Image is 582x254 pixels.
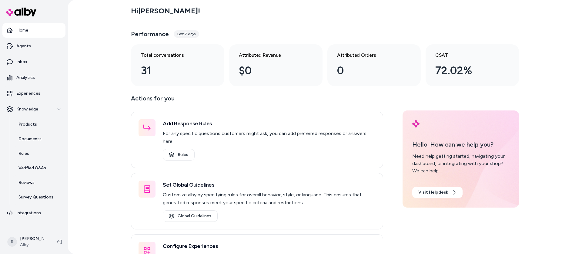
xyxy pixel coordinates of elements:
[229,44,323,86] a: Attributed Revenue $0
[12,161,65,175] a: Verified Q&As
[18,136,42,142] p: Documents
[12,146,65,161] a: Rules
[12,117,65,132] a: Products
[163,191,376,207] p: Customize alby by specifying rules for overall behavior, style, or language. This ensures that ge...
[2,102,65,117] button: Knowledge
[6,8,36,16] img: alby Logo
[16,43,31,49] p: Agents
[4,232,52,252] button: S[PERSON_NAME]Alby
[18,121,37,127] p: Products
[141,52,205,59] h3: Total conversations
[131,44,224,86] a: Total conversations 31
[131,30,169,38] h3: Performance
[412,120,420,127] img: alby Logo
[2,70,65,85] a: Analytics
[18,194,53,200] p: Survey Questions
[2,39,65,53] a: Agents
[327,44,421,86] a: Attributed Orders 0
[412,153,509,174] div: Need help getting started, navigating your dashboard, or integrating with your shop? We can help.
[7,237,17,247] span: S
[16,90,40,97] p: Experiences
[2,86,65,101] a: Experiences
[131,93,383,108] p: Actions for you
[163,181,376,189] h3: Set Global Guidelines
[163,242,376,250] h3: Configure Experiences
[2,23,65,38] a: Home
[20,236,47,242] p: [PERSON_NAME]
[426,44,519,86] a: CSAT 72.02%
[435,63,500,79] div: 72.02%
[337,63,401,79] div: 0
[412,140,509,149] p: Hello. How can we help you?
[16,210,41,216] p: Integrations
[16,27,28,33] p: Home
[239,52,303,59] h3: Attributed Revenue
[131,6,200,15] h2: Hi [PERSON_NAME] !
[163,210,218,222] a: Global Guidelines
[18,151,29,157] p: Rules
[12,190,65,205] a: Survey Questions
[12,132,65,146] a: Documents
[2,206,65,220] a: Integrations
[163,149,195,161] a: Rules
[141,63,205,79] div: 31
[18,165,46,171] p: Verified Q&As
[16,75,35,81] p: Analytics
[2,55,65,69] a: Inbox
[239,63,303,79] div: $0
[18,180,35,186] p: Reviews
[174,30,199,38] div: Last 7 days
[16,59,27,65] p: Inbox
[12,175,65,190] a: Reviews
[435,52,500,59] h3: CSAT
[16,106,38,112] p: Knowledge
[337,52,401,59] h3: Attributed Orders
[20,242,47,248] span: Alby
[412,187,463,198] a: Visit Helpdesk
[163,130,376,145] p: For any specific questions customers might ask, you can add preferred responses or answers here.
[163,119,376,128] h3: Add Response Rules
